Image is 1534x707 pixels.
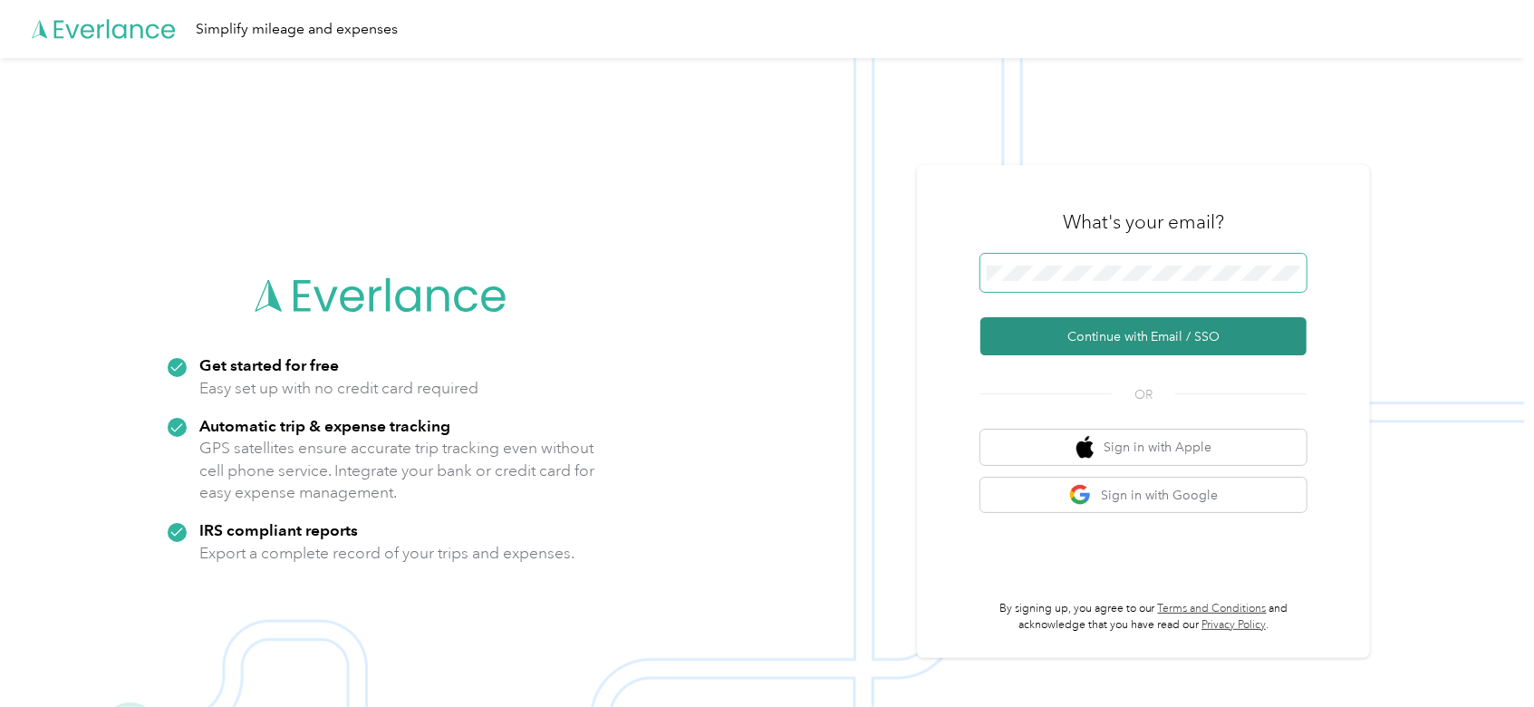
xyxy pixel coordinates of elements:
button: apple logoSign in with Apple [980,430,1307,465]
button: google logoSign in with Google [980,478,1307,513]
p: GPS satellites ensure accurate trip tracking even without cell phone service. Integrate your bank... [199,437,595,504]
strong: IRS compliant reports [199,520,358,539]
button: Continue with Email / SSO [980,317,1307,355]
span: OR [1112,385,1175,404]
p: Easy set up with no credit card required [199,377,478,400]
h3: What's your email? [1063,209,1224,235]
div: Simplify mileage and expenses [196,18,398,41]
a: Privacy Policy [1201,618,1266,632]
p: By signing up, you agree to our and acknowledge that you have read our . [980,601,1307,633]
a: Terms and Conditions [1158,602,1267,615]
strong: Get started for free [199,355,339,374]
img: google logo [1069,484,1092,507]
p: Export a complete record of your trips and expenses. [199,542,574,565]
img: apple logo [1076,436,1095,459]
strong: Automatic trip & expense tracking [199,416,450,435]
